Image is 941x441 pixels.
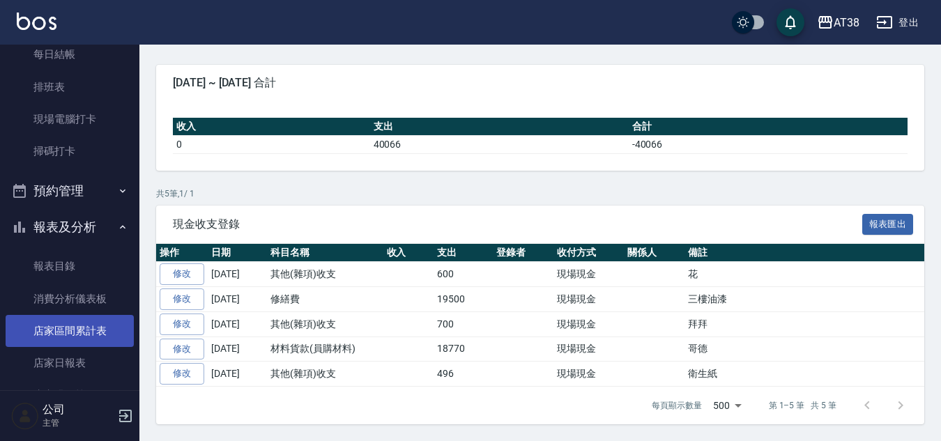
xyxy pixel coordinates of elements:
th: 收付方式 [553,244,624,262]
a: 店家排行榜 [6,379,134,411]
a: 修改 [160,288,204,310]
button: AT38 [811,8,865,37]
a: 修改 [160,339,204,360]
p: 共 5 筆, 1 / 1 [156,187,924,200]
td: 40066 [370,135,629,153]
th: 科目名稱 [267,244,383,262]
a: 修改 [160,314,204,335]
span: [DATE] ~ [DATE] 合計 [173,76,908,90]
td: 496 [434,362,493,387]
p: 第 1–5 筆 共 5 筆 [769,399,836,412]
a: 修改 [160,363,204,385]
button: save [776,8,804,36]
span: 現金收支登錄 [173,217,862,231]
img: Person [11,402,39,430]
th: 支出 [370,118,629,136]
th: 關係人 [624,244,684,262]
td: 其他(雜項)收支 [267,262,383,287]
div: 500 [707,387,747,424]
button: 報表及分析 [6,209,134,245]
th: 操作 [156,244,208,262]
td: 現場現金 [553,336,624,362]
td: 現場現金 [553,287,624,312]
a: 店家日報表 [6,347,134,379]
a: 每日結帳 [6,38,134,70]
td: [DATE] [208,262,267,287]
td: 材料貨款(員購材料) [267,336,383,362]
td: 600 [434,262,493,287]
th: 支出 [434,244,493,262]
th: 日期 [208,244,267,262]
th: 登錄者 [493,244,553,262]
td: 18770 [434,336,493,362]
td: 現場現金 [553,362,624,387]
h5: 公司 [43,403,114,417]
a: 報表目錄 [6,250,134,282]
a: 店家區間累計表 [6,315,134,347]
a: 修改 [160,263,204,285]
button: 報表匯出 [862,214,914,235]
td: 現場現金 [553,262,624,287]
td: [DATE] [208,336,267,362]
th: 收入 [173,118,370,136]
p: 主管 [43,417,114,429]
td: 700 [434,311,493,336]
div: AT38 [834,14,859,31]
a: 報表匯出 [862,217,914,230]
td: 修繕費 [267,287,383,312]
button: 預約管理 [6,173,134,209]
td: [DATE] [208,287,267,312]
td: 現場現金 [553,311,624,336]
td: [DATE] [208,362,267,387]
a: 排班表 [6,71,134,103]
td: 其他(雜項)收支 [267,311,383,336]
button: 登出 [871,10,924,36]
th: 合計 [629,118,908,136]
p: 每頁顯示數量 [652,399,702,412]
td: [DATE] [208,311,267,336]
td: 19500 [434,287,493,312]
td: 0 [173,135,370,153]
td: -40066 [629,135,908,153]
a: 消費分析儀表板 [6,283,134,315]
td: 其他(雜項)收支 [267,362,383,387]
a: 現場電腦打卡 [6,103,134,135]
th: 收入 [383,244,434,262]
a: 掃碼打卡 [6,135,134,167]
img: Logo [17,13,56,30]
